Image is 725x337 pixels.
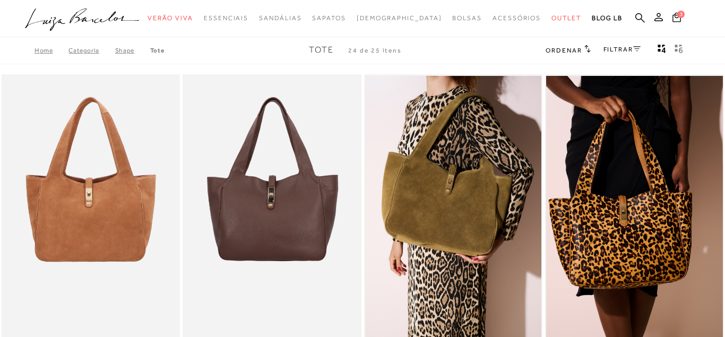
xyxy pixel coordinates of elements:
[259,8,301,28] a: categoryNavScreenReaderText
[115,47,150,54] a: Shape
[357,14,442,22] span: [DEMOGRAPHIC_DATA]
[148,14,193,22] span: Verão Viva
[309,45,334,55] span: Tote
[551,14,581,22] span: Outlet
[546,47,582,54] span: Ordenar
[452,8,482,28] a: categoryNavScreenReaderText
[204,8,248,28] a: categoryNavScreenReaderText
[204,14,248,22] span: Essenciais
[348,47,402,54] span: 24 de 25 itens
[493,8,541,28] a: categoryNavScreenReaderText
[452,14,482,22] span: Bolsas
[68,47,115,54] a: Categoria
[148,8,193,28] a: categoryNavScreenReaderText
[312,14,346,22] span: Sapatos
[150,47,164,54] a: Tote
[669,12,684,26] button: 3
[654,44,669,57] button: Mostrar 4 produtos por linha
[551,8,581,28] a: categoryNavScreenReaderText
[677,11,685,18] span: 3
[312,8,346,28] a: categoryNavScreenReaderText
[592,14,623,22] span: BLOG LB
[493,14,541,22] span: Acessórios
[357,8,442,28] a: noSubCategoriesText
[592,8,623,28] a: BLOG LB
[603,46,641,53] a: FILTRAR
[34,47,68,54] a: Home
[259,14,301,22] span: Sandálias
[671,44,686,57] button: gridText6Desc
